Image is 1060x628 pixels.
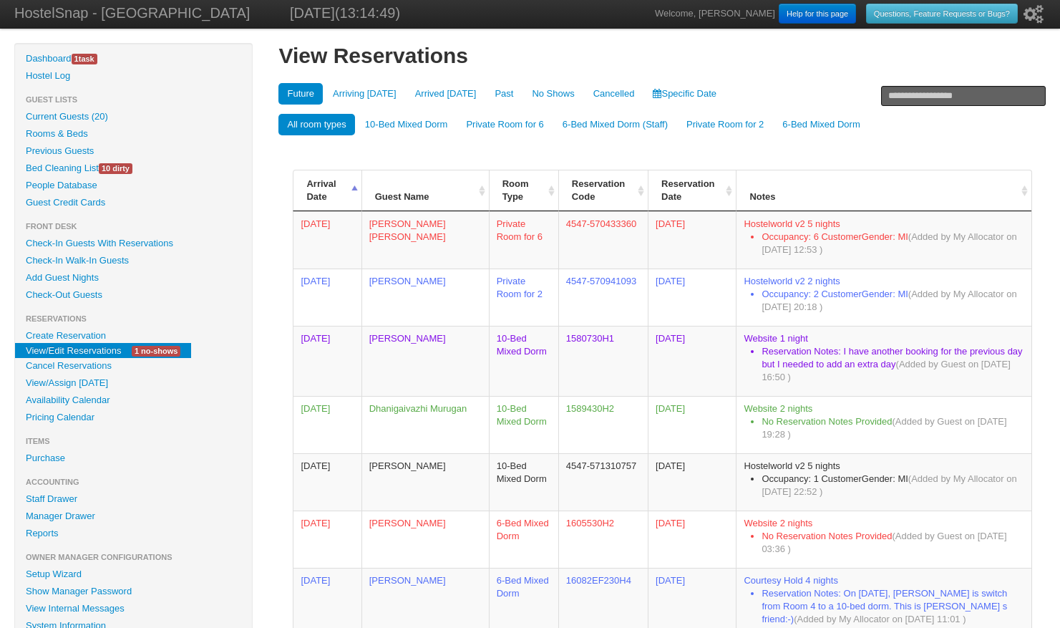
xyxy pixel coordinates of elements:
li: Guest Lists [15,91,252,108]
a: Setup Wizard [15,566,252,583]
td: [DATE] [648,269,736,326]
a: 1 no-shows [121,343,191,358]
li: Front Desk [15,218,252,235]
span: 0 [301,575,330,586]
th: Room Type: activate to sort column ascending [489,170,558,211]
td: Private Room for 2 [489,269,558,326]
a: 6-Bed Mixed Dorm [774,114,868,135]
a: No Shows [523,83,583,105]
td: Hostelworld v2 5 nights [736,453,1031,511]
span: 0:00 [301,276,330,286]
a: Reports [15,525,252,542]
a: Past [486,83,522,105]
td: 1605530H2 [558,511,648,568]
a: Availability Calendar [15,392,252,409]
td: [PERSON_NAME] [361,511,489,568]
a: Dashboard1task [15,50,252,67]
a: Arriving [DATE] [324,83,405,105]
a: All room types [278,114,354,135]
span: task [72,54,97,64]
li: No Reservation Notes Provided [762,530,1024,556]
td: Website 1 night [736,326,1031,396]
li: Occupancy: 6 CustomerGender: MI [762,231,1024,256]
span: 1 [74,54,79,63]
li: Occupancy: 1 CustomerGender: MI [762,473,1024,498]
span: 12:00 [301,403,330,414]
th: Notes: activate to sort column ascending [736,170,1031,211]
td: [PERSON_NAME] [361,269,489,326]
a: 6-Bed Mixed Dorm (Staff) [554,114,676,135]
a: People Database [15,177,252,194]
li: Accounting [15,473,252,491]
td: [PERSON_NAME] [PERSON_NAME] [361,211,489,269]
span: 0:00 [301,460,330,471]
li: Reservation Notes: I have another booking for the previous day but I needed to add an extra day [762,345,1024,384]
td: Website 2 nights [736,511,1031,568]
a: Specific Date [644,83,725,105]
a: Purchase [15,450,252,467]
span: (Added by My Allocator on [DATE] 11:01 ) [794,614,966,624]
a: Previous Guests [15,142,252,160]
td: [DATE] [648,326,736,396]
th: Arrival Date: activate to sort column descending [293,170,361,211]
td: 10-Bed Mixed Dorm [489,326,558,396]
li: Reservations [15,310,252,327]
td: Dhanigaivazhi Murugan [361,396,489,453]
li: Occupancy: 2 CustomerGender: MI [762,288,1024,314]
a: Current Guests (20) [15,108,252,125]
td: [PERSON_NAME] [361,453,489,511]
a: Pricing Calendar [15,409,252,426]
li: Items [15,433,252,450]
td: 4547-571310757 [558,453,648,511]
a: Rooms & Beds [15,125,252,142]
a: Future [278,83,323,105]
h1: View Reservations [278,43,1046,69]
span: (13:14:49) [335,5,400,21]
a: 10-Bed Mixed Dorm [356,114,457,135]
a: View/Assign [DATE] [15,375,252,392]
td: Hostelworld v2 2 nights [736,269,1031,326]
td: [DATE] [648,396,736,453]
i: Setup Wizard [1023,5,1044,24]
a: Add Guest Nights [15,269,252,286]
td: [DATE] [648,511,736,568]
td: 6-Bed Mixed Dorm [489,511,558,568]
a: Check-Out Guests [15,286,252,304]
a: Private Room for 6 [457,114,552,135]
a: View/Edit Reservations [15,343,132,358]
td: 10-Bed Mixed Dorm [489,453,558,511]
li: No Reservation Notes Provided [762,415,1024,441]
td: Private Room for 6 [489,211,558,269]
td: 4547-570433360 [558,211,648,269]
th: Reservation Date: activate to sort column ascending [648,170,736,211]
span: 0:00 [301,218,330,229]
td: 10-Bed Mixed Dorm [489,396,558,453]
a: Staff Drawer [15,491,252,508]
a: Help for this page [779,4,856,24]
a: Hostel Log [15,67,252,84]
a: Check-In Walk-In Guests [15,252,252,269]
td: 4547-570941093 [558,269,648,326]
span: 9:00 [301,518,330,528]
td: Hostelworld v2 5 nights [736,211,1031,269]
a: Cancel Reservations [15,357,252,375]
a: Cancelled [585,83,643,105]
th: Guest Name: activate to sort column ascending [361,170,489,211]
a: Show Manager Password [15,583,252,600]
a: Bed Cleaning List10 dirty [15,160,252,177]
span: 10 dirty [99,163,132,174]
a: Check-In Guests With Reservations [15,235,252,252]
a: Private Room for 2 [678,114,772,135]
td: 1589430H2 [558,396,648,453]
li: Owner Manager Configurations [15,549,252,566]
span: 1 no-shows [132,346,180,357]
a: Manager Drawer [15,508,252,525]
th: Reservation Code: activate to sort column ascending [558,170,648,211]
a: View Internal Messages [15,600,252,617]
li: Reservation Notes: On [DATE], [PERSON_NAME] is switch from Room 4 to a 10-bed dorm. This is [PERS... [762,587,1024,626]
td: 1580730H1 [558,326,648,396]
td: [DATE] [648,453,736,511]
a: Guest Credit Cards [15,194,252,211]
td: [PERSON_NAME] [361,326,489,396]
a: Create Reservation [15,327,252,344]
